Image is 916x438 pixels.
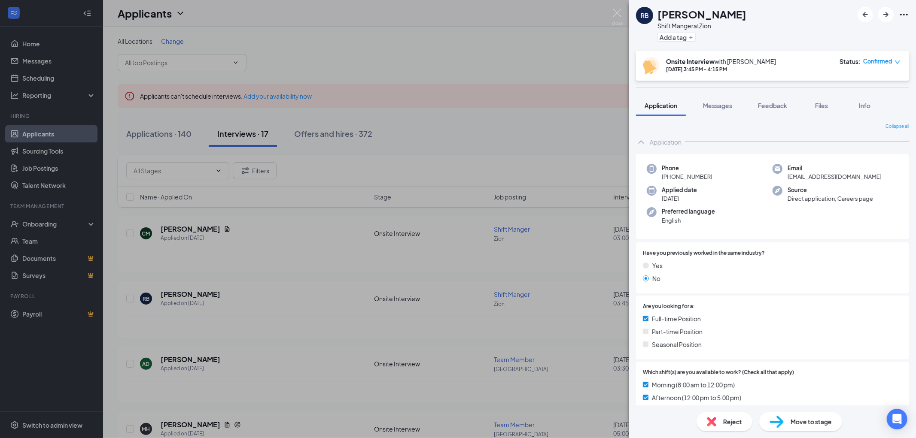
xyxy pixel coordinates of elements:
[643,369,794,377] span: Which shift(s) are you available to work? (Check all that apply)
[662,186,697,194] span: Applied date
[650,138,682,146] div: Application
[788,194,873,203] span: Direct application, Careers page
[652,274,660,283] span: No
[860,9,870,20] svg: ArrowLeftNew
[788,172,882,181] span: [EMAIL_ADDRESS][DOMAIN_NAME]
[662,172,712,181] span: [PHONE_NUMBER]
[652,327,703,336] span: Part-time Position
[645,102,677,109] span: Application
[662,216,715,225] span: English
[636,137,646,147] svg: ChevronUp
[887,409,907,429] div: Open Intercom Messenger
[652,380,735,390] span: Morning (8:00 am to 12:00 pm)
[657,7,746,21] h1: [PERSON_NAME]
[652,314,701,323] span: Full-time Position
[643,249,765,257] span: Have you previously worked in the same industry?
[899,9,909,20] svg: Ellipses
[662,207,715,216] span: Preferred language
[666,57,776,66] div: with [PERSON_NAME]
[643,302,695,311] span: Are you looking for a:
[815,102,828,109] span: Files
[788,164,882,172] span: Email
[666,57,715,65] b: Onsite Interview
[863,57,892,66] span: Confirmed
[666,66,776,73] div: [DATE] 3:45 PM - 4:15 PM
[878,7,894,22] button: ArrowRight
[688,35,694,40] svg: Plus
[840,57,861,66] div: Status :
[657,21,746,30] div: Shift Manger at Zion
[641,11,649,20] div: RB
[652,261,663,270] span: Yes
[703,102,732,109] span: Messages
[758,102,787,109] span: Feedback
[881,9,891,20] svg: ArrowRight
[859,102,870,109] span: Info
[662,194,697,203] span: [DATE]
[788,186,873,194] span: Source
[791,417,832,426] span: Move to stage
[858,7,873,22] button: ArrowLeftNew
[723,417,742,426] span: Reject
[662,164,712,172] span: Phone
[652,340,702,349] span: Seasonal Position
[652,393,741,402] span: Afternoon (12:00 pm to 5:00 pm)
[886,123,909,130] span: Collapse all
[895,59,901,65] span: down
[657,33,696,42] button: PlusAdd a tag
